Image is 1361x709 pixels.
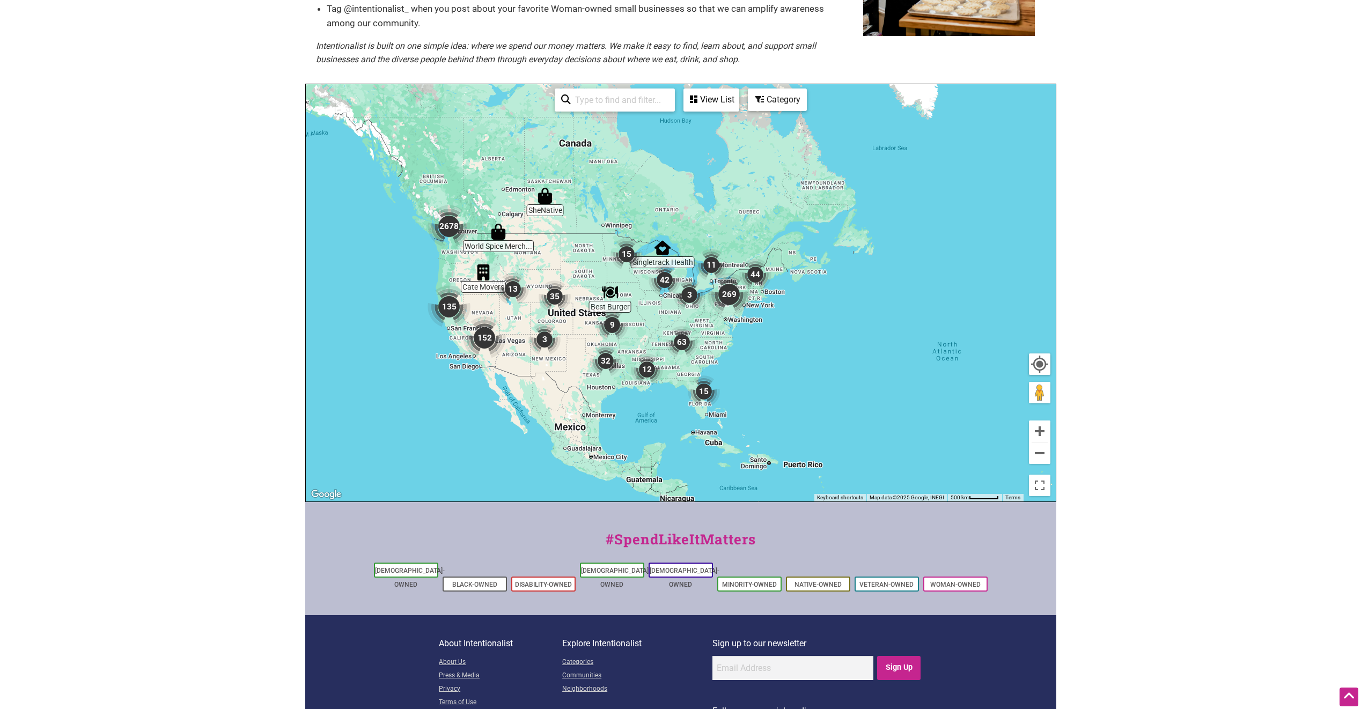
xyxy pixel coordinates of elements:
input: Type to find and filter... [571,90,668,110]
a: Open this area in Google Maps (opens a new window) [308,488,344,501]
div: Singletrack Health [654,240,671,256]
div: 269 [708,273,751,316]
div: 32 [590,345,622,377]
div: View List [685,90,738,110]
a: Woman-Owned [930,581,981,588]
a: Communities [562,669,712,683]
button: Toggle fullscreen view [1028,474,1051,497]
a: [DEMOGRAPHIC_DATA]-Owned [375,567,445,588]
a: Neighborhoods [562,683,712,696]
div: See a list of the visible businesses [683,88,739,112]
a: [DEMOGRAPHIC_DATA]-Owned [581,567,651,588]
div: SheNative [537,188,553,204]
button: Zoom out [1029,442,1050,464]
button: Drag Pegman onto the map to open Street View [1029,382,1050,403]
button: Your Location [1029,353,1050,375]
em: Intentionalist is built on one simple idea: where we spend our money matters. We make it easy to ... [316,41,816,65]
span: 500 km [951,494,969,500]
a: Veteran-Owned [859,581,914,588]
div: 2678 [428,205,470,248]
div: 12 [631,353,663,386]
a: Privacy [439,683,562,696]
div: 3 [673,279,705,311]
div: 11 [695,249,727,281]
div: 44 [739,259,771,291]
div: 3 [528,323,561,356]
div: 63 [666,326,698,358]
button: Map Scale: 500 km per 52 pixels [947,494,1002,501]
a: Press & Media [439,669,562,683]
div: World Spice Merchants [490,224,506,240]
div: Scroll Back to Top [1340,688,1358,706]
a: [DEMOGRAPHIC_DATA]-Owned [650,567,719,588]
img: Google [308,488,344,501]
p: Explore Intentionalist [562,637,712,651]
a: Categories [562,656,712,669]
div: 9 [596,309,628,341]
div: 42 [649,264,681,296]
li: Tag @intentionalist_ when you post about your favorite Woman-owned small businesses so that we ca... [327,2,852,31]
div: Category [749,90,806,110]
a: Minority-Owned [722,581,777,588]
p: About Intentionalist [439,637,562,651]
div: 135 [428,285,470,328]
div: Best Burger [602,284,618,300]
button: Keyboard shortcuts [817,494,863,501]
a: Black-Owned [452,581,497,588]
div: 15 [688,375,720,408]
div: 13 [497,273,529,305]
div: 35 [539,280,571,313]
p: Sign up to our newsletter [712,637,922,651]
div: Cate Movers [475,264,491,280]
a: Native-Owned [794,581,842,588]
a: Disability-Owned [515,581,572,588]
a: Terms [1005,494,1020,500]
a: About Us [439,656,562,669]
input: Sign Up [877,656,921,680]
div: Filter by category [748,88,807,111]
span: Map data ©2025 Google, INEGI [870,494,944,500]
button: Zoom in [1029,420,1050,442]
div: Type to search and filter [555,88,675,112]
div: 152 [463,316,506,359]
input: Email Address [712,656,873,680]
div: #SpendLikeItMatters [305,529,1056,560]
div: 15 [610,238,643,270]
